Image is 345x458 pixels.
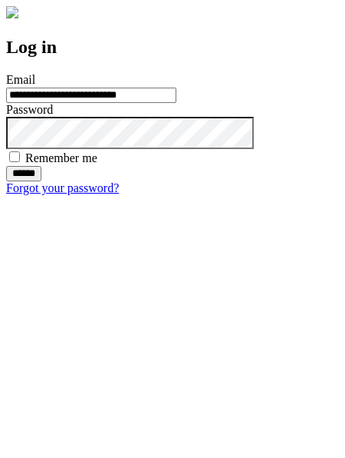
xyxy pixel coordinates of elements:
label: Password [6,103,53,116]
a: Forgot your password? [6,181,119,194]
h2: Log in [6,37,339,58]
img: logo-4e3dc11c47720685a147b03b5a06dd966a58ff35d612b21f08c02c0306f2b779.png [6,6,18,18]
label: Remember me [25,151,97,164]
label: Email [6,73,35,86]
